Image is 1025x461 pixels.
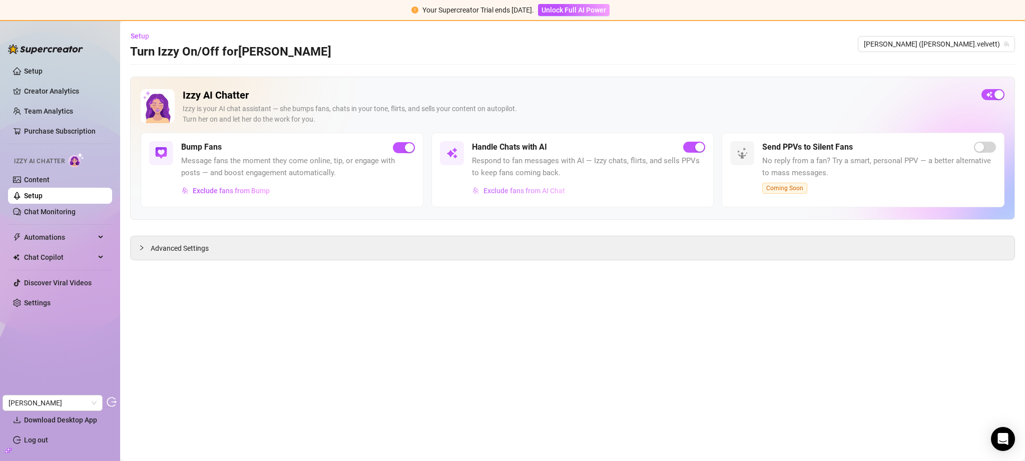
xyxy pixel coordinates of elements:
[193,187,270,195] span: Exclude fans from Bump
[762,183,807,194] span: Coming Soon
[13,416,21,424] span: download
[14,157,65,166] span: Izzy AI Chatter
[13,233,21,241] span: thunderbolt
[181,155,415,179] span: Message fans the moment they come online, tip, or engage with posts — and boost engagement automa...
[131,32,149,40] span: Setup
[155,147,167,159] img: svg%3e
[24,192,43,200] a: Setup
[8,44,83,54] img: logo-BBDzfeDw.svg
[422,6,534,14] span: Your Supercreator Trial ends [DATE].
[24,249,95,265] span: Chat Copilot
[24,436,48,444] a: Log out
[483,187,565,195] span: Exclude fans from AI Chat
[24,229,95,245] span: Automations
[472,183,566,199] button: Exclude fans from AI Chat
[9,395,97,410] span: Zdenek Zaremba
[24,83,104,99] a: Creator Analytics
[24,176,50,184] a: Content
[472,155,706,179] span: Respond to fan messages with AI — Izzy chats, flirts, and sells PPVs to keep fans coming back.
[107,397,117,407] span: logout
[24,67,43,75] a: Setup
[542,6,606,14] span: Unlock Full AI Power
[24,416,97,424] span: Download Desktop App
[762,155,996,179] span: No reply from a fan? Try a smart, personal PPV — a better alternative to mass messages.
[1003,41,1009,47] span: team
[183,89,973,102] h2: Izzy AI Chatter
[24,279,92,287] a: Discover Viral Videos
[69,153,84,167] img: AI Chatter
[472,187,479,194] img: svg%3e
[13,254,20,261] img: Chat Copilot
[182,187,189,194] img: svg%3e
[411,7,418,14] span: exclamation-circle
[538,4,610,16] button: Unlock Full AI Power
[181,183,270,199] button: Exclude fans from Bump
[24,299,51,307] a: Settings
[446,147,458,159] img: svg%3e
[151,243,209,254] span: Advanced Settings
[139,245,145,251] span: collapsed
[130,44,331,60] h3: Turn Izzy On/Off for [PERSON_NAME]
[139,242,151,253] div: collapsed
[141,89,175,123] img: Izzy AI Chatter
[24,123,104,139] a: Purchase Subscription
[736,147,748,159] img: svg%3e
[181,141,222,153] h5: Bump Fans
[183,104,973,125] div: Izzy is your AI chat assistant — she bumps fans, chats in your tone, flirts, and sells your conte...
[24,208,76,216] a: Chat Monitoring
[864,37,1009,52] span: Andy (andy.velvett)
[472,141,547,153] h5: Handle Chats with AI
[24,107,73,115] a: Team Analytics
[5,447,12,454] span: build
[991,427,1015,451] div: Open Intercom Messenger
[538,6,610,14] a: Unlock Full AI Power
[130,28,157,44] button: Setup
[762,141,853,153] h5: Send PPVs to Silent Fans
